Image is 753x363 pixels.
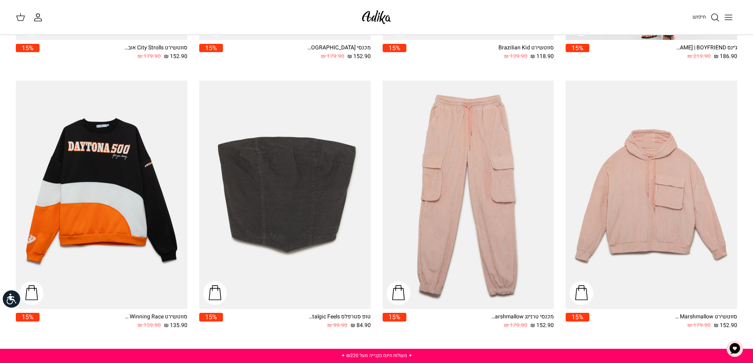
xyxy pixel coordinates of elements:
[347,52,371,61] span: 152.90 ₪
[341,352,412,359] a: ✦ משלוח חינם בקנייה מעל ₪220 ✦
[360,8,393,26] img: Adika IL
[566,313,589,321] span: 15%
[16,313,40,330] a: 15%
[16,81,187,309] a: סווטשירט Winning Race אוברסייז
[589,44,737,61] a: ג׳ינס All Or Nothing [PERSON_NAME] | BOYFRIEND 186.90 ₪ 219.90 ₪
[124,313,187,321] div: סווטשירט Winning Race אוברסייז
[383,44,406,52] span: 15%
[199,81,371,309] a: טופ סטרפלס Nostalgic Feels קורדרוי
[199,44,223,61] a: 15%
[687,321,711,330] span: 179.90 ₪
[714,52,737,61] span: 186.90 ₪
[199,44,223,52] span: 15%
[589,313,737,330] a: סווטשירט Walking On Marshmallow 152.90 ₪ 179.90 ₪
[687,52,711,61] span: 219.90 ₪
[566,44,589,61] a: 15%
[504,321,527,330] span: 179.90 ₪
[383,44,406,61] a: 15%
[406,44,554,61] a: סווטשירט Brazilian Kid 118.90 ₪ 139.90 ₪
[693,13,720,22] a: חיפוש
[530,52,554,61] span: 118.90 ₪
[530,321,554,330] span: 152.90 ₪
[674,44,737,52] div: ג׳ינס All Or Nothing [PERSON_NAME] | BOYFRIEND
[308,313,371,321] div: טופ סטרפלס Nostalgic Feels קורדרוי
[16,44,40,61] a: 15%
[164,52,187,61] span: 152.90 ₪
[566,81,737,309] a: סווטשירט Walking On Marshmallow
[674,313,737,321] div: סווטשירט Walking On Marshmallow
[351,321,371,330] span: 84.90 ₪
[406,313,554,330] a: מכנסי טרנינג Walking On Marshmallow 152.90 ₪ 179.90 ₪
[321,52,344,61] span: 179.90 ₪
[383,313,406,321] span: 15%
[16,313,40,321] span: 15%
[223,44,371,61] a: מכנסי [GEOGRAPHIC_DATA] 152.90 ₪ 179.90 ₪
[566,313,589,330] a: 15%
[164,321,187,330] span: 135.90 ₪
[723,337,747,361] button: צ'אט
[40,44,187,61] a: סווטשירט City Strolls אוברסייז 152.90 ₪ 179.90 ₪
[720,9,737,26] button: Toggle menu
[327,321,347,330] span: 99.90 ₪
[383,313,406,330] a: 15%
[491,44,554,52] div: סווטשירט Brazilian Kid
[491,313,554,321] div: מכנסי טרנינג Walking On Marshmallow
[199,313,223,321] span: 15%
[138,52,161,61] span: 179.90 ₪
[566,44,589,52] span: 15%
[16,44,40,52] span: 15%
[124,44,187,52] div: סווטשירט City Strolls אוברסייז
[199,313,223,330] a: 15%
[714,321,737,330] span: 152.90 ₪
[138,321,161,330] span: 159.90 ₪
[504,52,527,61] span: 139.90 ₪
[308,44,371,52] div: מכנסי [GEOGRAPHIC_DATA]
[33,13,46,22] a: החשבון שלי
[40,313,187,330] a: סווטשירט Winning Race אוברסייז 135.90 ₪ 159.90 ₪
[383,81,554,309] a: מכנסי טרנינג Walking On Marshmallow
[223,313,371,330] a: טופ סטרפלס Nostalgic Feels קורדרוי 84.90 ₪ 99.90 ₪
[693,13,706,21] span: חיפוש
